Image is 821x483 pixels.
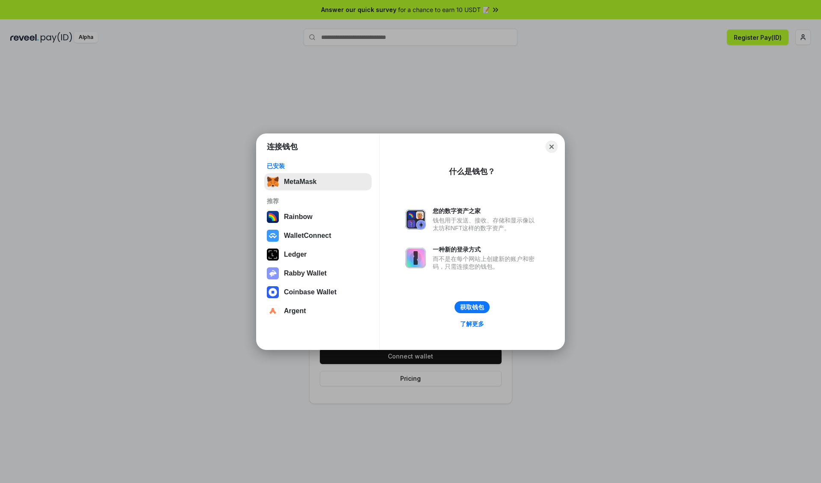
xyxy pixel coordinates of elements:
[433,207,539,215] div: 您的数字资产之家
[284,213,313,221] div: Rainbow
[405,248,426,268] img: svg+xml,%3Csvg%20xmlns%3D%22http%3A%2F%2Fwww.w3.org%2F2000%2Fsvg%22%20fill%3D%22none%22%20viewBox...
[264,173,372,190] button: MetaMask
[267,249,279,261] img: svg+xml,%3Csvg%20xmlns%3D%22http%3A%2F%2Fwww.w3.org%2F2000%2Fsvg%22%20width%3D%2228%22%20height%3...
[264,284,372,301] button: Coinbase Wallet
[449,166,495,177] div: 什么是钱包？
[267,305,279,317] img: svg+xml,%3Csvg%20width%3D%2228%22%20height%3D%2228%22%20viewBox%3D%220%200%2028%2028%22%20fill%3D...
[264,227,372,244] button: WalletConnect
[264,246,372,263] button: Ledger
[284,270,327,277] div: Rabby Wallet
[267,230,279,242] img: svg+xml,%3Csvg%20width%3D%2228%22%20height%3D%2228%22%20viewBox%3D%220%200%2028%2028%22%20fill%3D...
[264,265,372,282] button: Rabby Wallet
[405,209,426,230] img: svg+xml,%3Csvg%20xmlns%3D%22http%3A%2F%2Fwww.w3.org%2F2000%2Fsvg%22%20fill%3D%22none%22%20viewBox...
[284,288,337,296] div: Coinbase Wallet
[455,318,489,329] a: 了解更多
[284,251,307,258] div: Ledger
[267,162,369,170] div: 已安装
[284,307,306,315] div: Argent
[455,301,490,313] button: 获取钱包
[264,302,372,320] button: Argent
[267,142,298,152] h1: 连接钱包
[284,178,316,186] div: MetaMask
[267,211,279,223] img: svg+xml,%3Csvg%20width%3D%22120%22%20height%3D%22120%22%20viewBox%3D%220%200%20120%20120%22%20fil...
[433,255,539,270] div: 而不是在每个网站上创建新的账户和密码，只需连接您的钱包。
[433,216,539,232] div: 钱包用于发送、接收、存储和显示像以太坊和NFT这样的数字资产。
[433,246,539,253] div: 一种新的登录方式
[460,320,484,328] div: 了解更多
[267,176,279,188] img: svg+xml,%3Csvg%20fill%3D%22none%22%20height%3D%2233%22%20viewBox%3D%220%200%2035%2033%22%20width%...
[264,208,372,225] button: Rainbow
[267,286,279,298] img: svg+xml,%3Csvg%20width%3D%2228%22%20height%3D%2228%22%20viewBox%3D%220%200%2028%2028%22%20fill%3D...
[284,232,331,240] div: WalletConnect
[267,267,279,279] img: svg+xml,%3Csvg%20xmlns%3D%22http%3A%2F%2Fwww.w3.org%2F2000%2Fsvg%22%20fill%3D%22none%22%20viewBox...
[267,197,369,205] div: 推荐
[460,303,484,311] div: 获取钱包
[546,141,558,153] button: Close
